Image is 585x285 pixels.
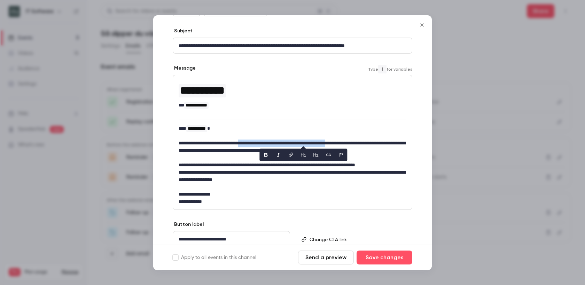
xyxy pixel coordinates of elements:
[307,231,412,247] div: editor
[260,150,271,161] button: bold
[273,150,284,161] button: italic
[415,18,429,32] button: Close
[335,150,346,161] button: blockquote
[173,221,204,228] label: Button label
[173,75,412,209] div: editor
[173,65,196,72] label: Message
[173,254,256,261] label: Apply to all events in this channel
[173,27,193,34] label: Subject
[368,65,412,73] span: Type for variables
[378,65,387,73] code: {
[357,251,412,264] button: Save changes
[173,38,412,54] div: editor
[173,231,290,247] div: editor
[298,251,354,264] button: Send a preview
[285,150,296,161] button: link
